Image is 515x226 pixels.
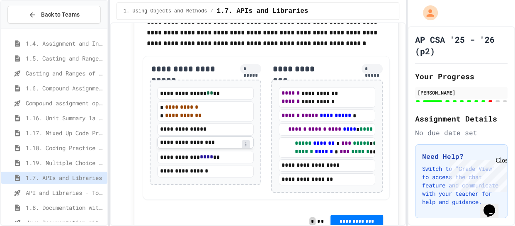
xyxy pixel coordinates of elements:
h1: AP CSA '25 - '26 (p2) [415,34,508,57]
span: / [210,8,213,15]
span: 1.16. Unit Summary 1a (1.1-1.6) [26,114,104,122]
span: Compound assignment operators - Quiz [26,99,104,107]
div: My Account [414,3,440,22]
span: 1.18. Coding Practice 1a (1.1-1.6) [26,143,104,152]
button: Back to Teams [7,6,101,24]
span: 1.5. Casting and Ranges of Values [26,54,104,63]
span: Back to Teams [41,10,80,19]
div: [PERSON_NAME] [418,89,505,96]
div: Chat with us now!Close [3,3,57,53]
span: 1.7. APIs and Libraries [26,173,104,182]
span: Casting and Ranges of variables - Quiz [26,69,104,78]
h2: Assignment Details [415,113,508,124]
span: 1.8. Documentation with Comments and Preconditions [26,203,104,212]
div: No due date set [415,128,508,138]
span: 1.17. Mixed Up Code Practice 1.1-1.6 [26,129,104,137]
span: 1.19. Multiple Choice Exercises for Unit 1a (1.1-1.6) [26,158,104,167]
span: API and Libraries - Topic 1.7 [26,188,104,197]
span: 1.6. Compound Assignment Operators [26,84,104,92]
span: 1.7. APIs and Libraries [216,6,308,16]
h2: Your Progress [415,70,508,82]
span: 1. Using Objects and Methods [124,8,207,15]
span: 1.4. Assignment and Input [26,39,104,48]
p: Switch to "Grade View" to access the chat feature and communicate with your teacher for help and ... [422,165,500,206]
h3: Need Help? [422,151,500,161]
iframe: chat widget [480,193,507,218]
iframe: chat widget [446,157,507,192]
